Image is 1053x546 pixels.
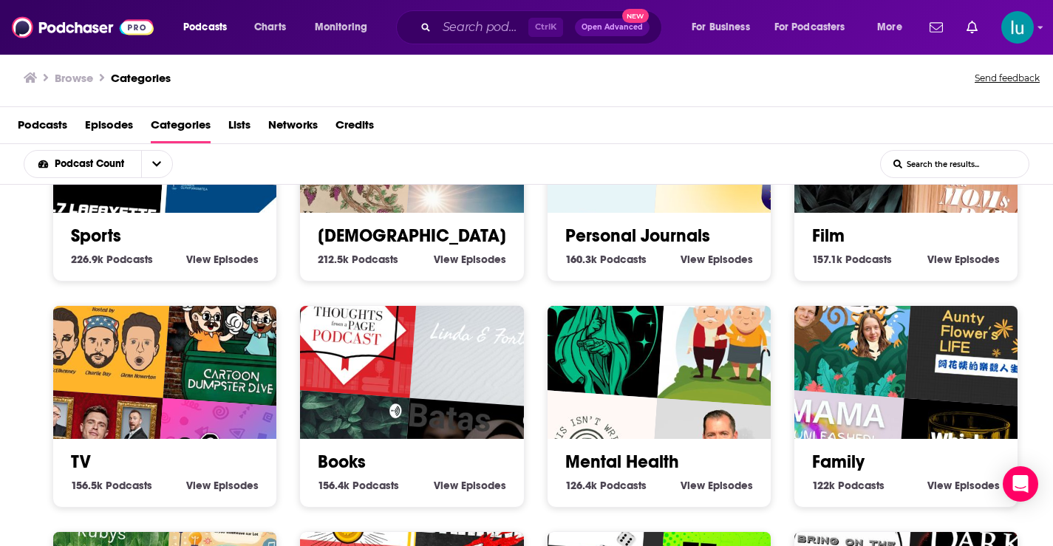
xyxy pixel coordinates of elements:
[927,479,952,492] span: View
[565,253,647,266] a: 160.3k Personal Journals Podcasts
[565,479,647,492] a: 126.4k Mental Health Podcasts
[106,253,153,266] span: Podcasts
[927,253,1000,266] a: View Film Episodes
[254,17,286,38] span: Charts
[71,253,153,266] a: 226.9k Sports Podcasts
[315,17,367,38] span: Monitoring
[565,479,597,492] span: 126.4k
[812,225,845,247] a: Film
[771,255,914,398] img: Jeg tænker på et dyr
[681,479,753,492] a: View Mental Health Episodes
[151,113,211,143] a: Categories
[877,17,902,38] span: More
[575,18,650,36] button: Open AdvancedNew
[186,253,211,266] span: View
[867,16,921,39] button: open menu
[1003,466,1038,502] div: Open Intercom Messenger
[335,113,374,143] a: Credits
[318,253,349,266] span: 212.5k
[927,253,952,266] span: View
[214,253,259,266] span: Episodes
[681,253,705,266] span: View
[318,451,366,473] a: Books
[106,479,152,492] span: Podcasts
[1001,11,1034,44] img: User Profile
[582,24,643,31] span: Open Advanced
[71,225,121,247] a: Sports
[434,479,506,492] a: View Books Episodes
[55,159,129,169] span: Podcast Count
[812,451,865,473] a: Family
[565,253,597,266] span: 160.3k
[774,17,845,38] span: For Podcasters
[183,17,227,38] span: Podcasts
[318,479,399,492] a: 156.4k Books Podcasts
[85,113,133,143] a: Episodes
[352,479,399,492] span: Podcasts
[845,253,892,266] span: Podcasts
[71,479,103,492] span: 156.5k
[18,113,67,143] a: Podcasts
[461,479,506,492] span: Episodes
[434,253,506,266] a: View [DEMOGRAPHIC_DATA] Episodes
[622,9,649,23] span: New
[600,479,647,492] span: Podcasts
[410,265,553,408] div: Linda E Fortes
[24,159,141,169] button: open menu
[55,71,93,85] h3: Browse
[955,253,1000,266] span: Episodes
[765,16,867,39] button: open menu
[186,253,259,266] a: View Sports Episodes
[681,479,705,492] span: View
[812,479,835,492] span: 122k
[681,253,753,266] a: View Personal Journals Episodes
[681,16,769,39] button: open menu
[304,16,386,39] button: open menu
[955,479,1000,492] span: Episodes
[71,479,152,492] a: 156.5k TV Podcasts
[523,255,667,398] img: The Zen Cop Podcast
[812,479,885,492] a: 122k Family Podcasts
[71,253,103,266] span: 226.9k
[141,151,172,177] button: open menu
[970,68,1044,89] button: Send feedback
[24,150,196,178] h2: Choose List sort
[1001,11,1034,44] button: Show profile menu
[111,71,171,85] a: Categories
[12,13,154,41] img: Podchaser - Follow, Share and Rate Podcasts
[214,479,259,492] span: Episodes
[173,16,246,39] button: open menu
[318,253,398,266] a: 212.5k [DEMOGRAPHIC_DATA] Podcasts
[163,265,307,408] img: Cartoon Dumpster Dive
[565,225,710,247] a: Personal Journals
[228,113,251,143] span: Lists
[268,113,318,143] a: Networks
[565,451,679,473] a: Mental Health
[461,253,506,266] span: Episodes
[186,479,211,492] span: View
[812,253,842,266] span: 157.1k
[245,16,295,39] a: Charts
[318,225,506,247] a: [DEMOGRAPHIC_DATA]
[352,253,398,266] span: Podcasts
[812,253,892,266] a: 157.1k Film Podcasts
[600,253,647,266] span: Podcasts
[276,255,420,398] img: Thoughts from a Page Podcast
[657,265,800,408] img: IMPORTANCIA DE EJERCITAR LA MEMORIA
[318,479,350,492] span: 156.4k
[927,479,1000,492] a: View Family Episodes
[708,253,753,266] span: Episodes
[904,265,1047,408] div: Aunty Flower's LIFE 阿花姨的樂觀人生
[30,255,173,398] img: The Always Sunny Podcast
